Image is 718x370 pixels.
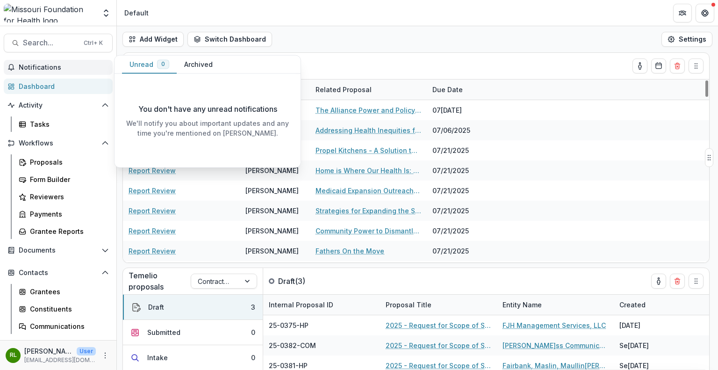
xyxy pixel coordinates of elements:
[4,98,113,113] button: Open Activity
[497,295,614,315] div: Entity Name
[245,226,299,236] div: [PERSON_NAME]
[4,34,113,52] button: Search...
[77,347,96,355] p: User
[614,300,651,310] div: Created
[24,346,73,356] p: [PERSON_NAME]
[316,186,421,196] a: Medicaid Expansion Outreach, Enrollment and Renewal
[386,320,491,330] a: 2025 - Request for Scope of Services
[19,81,105,91] div: Dashboard
[4,4,96,22] img: Missouri Foundation for Health logo
[30,119,105,129] div: Tasks
[123,295,263,320] button: Draft3
[316,206,421,216] a: Strategies for Expanding the SLPS Healthy Schools Movement
[705,148,713,167] button: Drag
[427,160,497,181] div: 07/21/2025
[30,174,105,184] div: Form Builder
[310,80,427,100] div: Related Proposal
[661,32,712,47] button: Settings
[30,304,105,314] div: Constituents
[316,246,384,256] a: Fathers On the Move
[427,100,497,120] div: 07[DATE]
[15,301,113,317] a: Constituents
[15,172,113,187] a: Form Builder
[427,80,497,100] div: Due Date
[30,157,105,167] div: Proposals
[187,32,272,47] button: Switch Dashboard
[670,274,685,289] button: Delete card
[129,246,176,256] a: Report Review
[123,320,263,345] button: Submitted0
[316,226,421,236] a: Community Power to Dismantle the School to [GEOGRAPHIC_DATA]
[263,300,339,310] div: Internal Proposal ID
[427,221,497,241] div: 07/21/2025
[380,295,497,315] div: Proposal Title
[619,341,649,350] div: Se[DATE]
[4,265,113,280] button: Open Contacts
[148,302,164,312] div: Draft
[278,276,348,287] p: Draft ( 3 )
[4,60,113,75] button: Notifications
[121,6,152,20] nav: breadcrumb
[15,116,113,132] a: Tasks
[129,186,176,196] a: Report Review
[251,302,255,312] div: 3
[30,321,105,331] div: Communications
[15,224,113,239] a: Grantee Reports
[316,166,421,175] a: Home is Where Our Health Is: Strategic Code Enforcement for Indoor Housing Quality
[427,140,497,160] div: 07/21/2025
[263,295,380,315] div: Internal Proposal ID
[673,4,692,22] button: Partners
[161,61,165,67] span: 0
[15,154,113,170] a: Proposals
[689,58,704,73] button: Drag
[427,85,468,94] div: Due Date
[651,274,666,289] button: toggle-assigned-to-me
[632,58,647,73] button: toggle-assigned-to-me
[30,226,105,236] div: Grantee Reports
[122,56,177,74] button: Unread
[19,64,109,72] span: Notifications
[386,341,491,350] a: 2025 - Request for Scope of Services
[427,181,497,201] div: 07/21/2025
[427,120,497,140] div: 07/06/2025
[4,79,113,94] a: Dashboard
[4,338,113,353] button: Open Data & Reporting
[689,274,704,289] button: Drag
[619,320,640,330] div: [DATE]
[23,38,78,47] span: Search...
[427,241,497,261] div: 07/21/2025
[138,103,277,115] p: You don't have any unread notifications
[310,85,377,94] div: Related Proposal
[670,58,685,73] button: Delete card
[15,319,113,334] a: Communications
[15,189,113,204] a: Reviewers
[497,300,547,310] div: Entity Name
[147,353,168,363] div: Intake
[19,247,98,254] span: Documents
[129,206,176,216] a: Report Review
[316,105,421,115] a: The Alliance Power and Policy Action (PPAG)
[696,4,714,22] button: Get Help
[4,243,113,258] button: Open Documents
[245,246,299,256] div: [PERSON_NAME]
[19,269,98,277] span: Contacts
[129,166,176,175] a: Report Review
[245,206,299,216] div: [PERSON_NAME]
[30,287,105,297] div: Grantees
[100,4,113,22] button: Open entity switcher
[129,270,191,292] p: Temelio proposals
[503,341,608,350] a: [PERSON_NAME]ss Communications, Inc.
[316,125,421,135] a: Addressing Health Inequities for Patients with [MEDICAL_DATA] by Providing Comprehensive Services
[251,353,255,363] div: 0
[245,186,299,196] div: [PERSON_NAME]
[15,284,113,299] a: Grantees
[24,356,96,364] p: [EMAIL_ADDRESS][DOMAIN_NAME]
[124,8,149,18] div: Default
[122,32,184,47] button: Add Widget
[427,261,497,281] div: 07/21/2025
